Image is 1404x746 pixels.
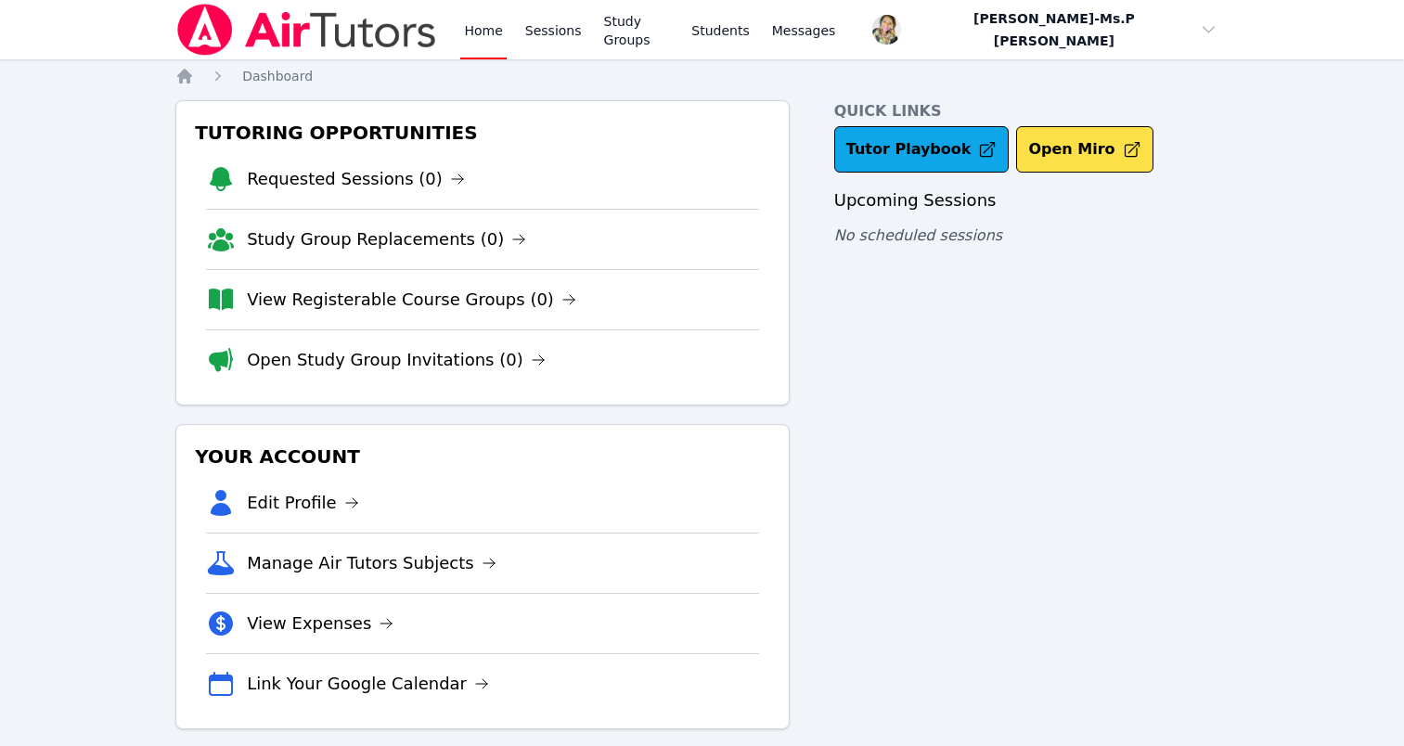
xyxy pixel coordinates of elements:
span: Dashboard [242,69,313,84]
a: Manage Air Tutors Subjects [247,550,496,576]
a: View Expenses [247,611,393,637]
span: No scheduled sessions [834,226,1002,244]
a: Tutor Playbook [834,126,1010,173]
button: Open Miro [1016,126,1153,173]
h3: Your Account [191,440,774,473]
a: Dashboard [242,67,313,85]
nav: Breadcrumb [175,67,1229,85]
h4: Quick Links [834,100,1229,122]
h3: Upcoming Sessions [834,187,1229,213]
span: Messages [772,21,836,40]
a: View Registerable Course Groups (0) [247,287,576,313]
a: Open Study Group Invitations (0) [247,347,546,373]
h3: Tutoring Opportunities [191,116,774,149]
a: Study Group Replacements (0) [247,226,526,252]
a: Edit Profile [247,490,359,516]
img: Air Tutors [175,4,438,56]
a: Requested Sessions (0) [247,166,465,192]
a: Link Your Google Calendar [247,671,489,697]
